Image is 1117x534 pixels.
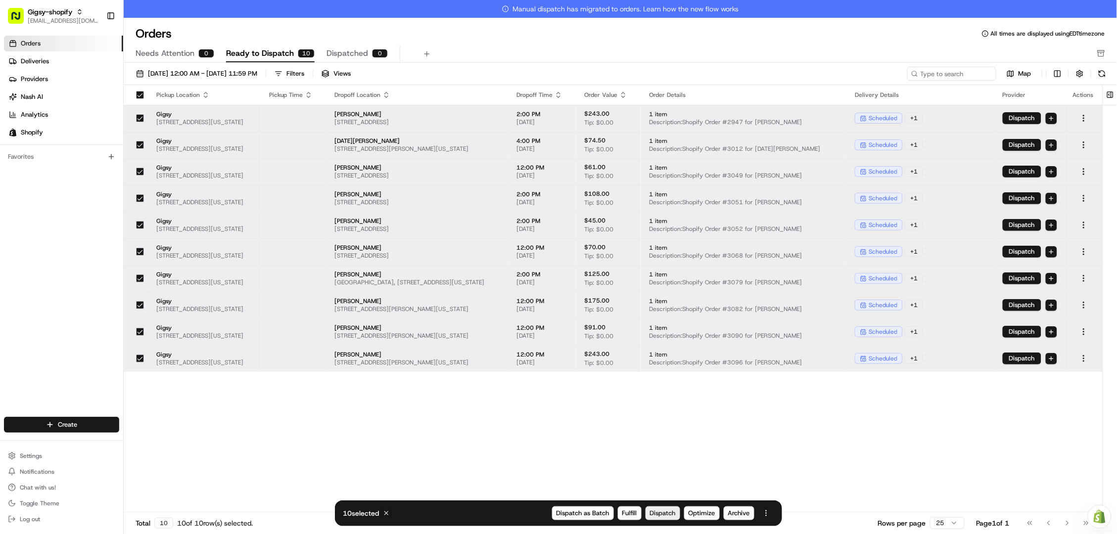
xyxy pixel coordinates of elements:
span: 2:00 PM [516,217,568,225]
span: [DATE] [88,153,108,161]
span: Nash AI [21,92,43,101]
span: 1 item [649,164,839,172]
span: Description: Shopify Order #3090 for [PERSON_NAME] [649,332,839,340]
span: Optimize [689,509,715,518]
span: scheduled [869,248,897,256]
span: Description: Shopify Order #2947 for [PERSON_NAME] [649,118,839,126]
span: [DATE] [516,252,568,260]
button: [DATE] 12:00 AM - [DATE] 11:59 PM [132,67,262,81]
span: Tip: $0.00 [584,145,613,153]
span: Log out [20,515,40,523]
div: + 1 [905,353,923,364]
span: [PERSON_NAME] [334,217,501,225]
span: Deliveries [21,57,49,66]
span: [DATE] 12:00 AM - [DATE] 11:59 PM [148,69,257,78]
button: Dispatch [1003,326,1041,338]
span: 2:00 PM [516,190,568,198]
button: See all [153,126,180,138]
button: Notifications [4,465,119,479]
span: Gigsy [156,190,253,198]
span: scheduled [869,141,897,149]
span: 2:00 PM [516,270,568,278]
span: Toggle Theme [20,499,59,507]
div: + 1 [905,273,923,284]
div: + 1 [905,300,923,311]
span: 1 item [649,190,839,198]
span: scheduled [869,274,897,282]
span: 1 item [649,110,839,118]
div: + 1 [905,326,923,337]
a: 💻API Documentation [80,190,163,208]
span: 1 item [649,244,839,252]
span: Fulfill [622,509,637,518]
div: 💻 [84,195,92,203]
span: 2:00 PM [516,110,568,118]
span: Tip: $0.00 [584,359,613,367]
img: Sarah Lucier [10,143,26,159]
span: Providers [21,75,48,84]
span: [DATE] [516,332,568,340]
span: Tip: $0.00 [584,119,613,127]
a: Providers [4,71,123,87]
a: 📗Knowledge Base [6,190,80,208]
div: + 1 [905,139,923,150]
button: Create [4,417,119,433]
span: 12:00 PM [516,351,568,358]
span: Map [1019,69,1031,78]
span: Chat with us! [20,484,56,491]
span: 1 item [649,137,839,145]
span: $125.00 [584,270,609,278]
span: Gigsy [156,324,253,332]
button: Dispatch [1003,272,1041,284]
div: 0 [372,49,388,58]
span: Description: Shopify Order #3082 for [PERSON_NAME] [649,305,839,313]
span: 12:00 PM [516,244,568,252]
span: [PERSON_NAME] [334,270,501,278]
div: 10 [298,49,315,58]
a: Shopify [4,125,123,140]
a: Deliveries [4,53,123,69]
span: Description: Shopify Order #3012 for [DATE][PERSON_NAME] [649,145,839,153]
span: [STREET_ADDRESS] [334,172,501,179]
span: $175.00 [584,297,609,305]
span: [STREET_ADDRESS] [334,118,501,126]
span: [STREET_ADDRESS][US_STATE] [156,172,253,179]
span: 12:00 PM [516,324,568,332]
span: [DATE] [516,145,568,153]
span: Views [333,69,351,78]
span: [STREET_ADDRESS][US_STATE] [156,145,253,153]
a: Orders [4,36,123,51]
span: [STREET_ADDRESS] [334,225,501,233]
span: [DATE] [516,278,568,286]
span: [DATE] [516,358,568,366]
a: Analytics [4,107,123,123]
button: Gigsy-shopify [28,7,72,17]
img: Shopify logo [9,129,17,136]
div: Dropoff Time [516,91,568,99]
img: 9188753566659_6852d8bf1fb38e338040_72.png [21,94,39,112]
span: $61.00 [584,163,605,171]
span: [STREET_ADDRESS][PERSON_NAME][US_STATE] [334,332,501,340]
div: We're available if you need us! [45,104,136,112]
span: Gigsy [156,217,253,225]
p: Rows per page [878,518,926,528]
span: [STREET_ADDRESS][US_STATE] [156,198,253,206]
span: [DATE][PERSON_NAME] [334,137,501,145]
button: Dispatch [1003,219,1041,231]
p: 10 selected [343,508,379,518]
button: Log out [4,512,119,526]
div: 10 of 10 row(s) selected. [177,518,253,528]
div: Order Details [649,91,839,99]
span: scheduled [869,355,897,362]
button: Dispatch [1003,166,1041,178]
input: Clear [26,63,163,74]
span: 1 item [649,270,839,278]
div: 10 [154,518,173,529]
div: Filters [286,69,304,78]
button: Toggle Theme [4,496,119,510]
div: + 1 [905,166,923,177]
span: Notifications [20,468,54,476]
span: Dispatch as Batch [557,509,609,518]
span: Manual dispatch has migrated to orders. Learn how the new flow works [502,4,739,14]
span: Description: Shopify Order #3052 for [PERSON_NAME] [649,225,839,233]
